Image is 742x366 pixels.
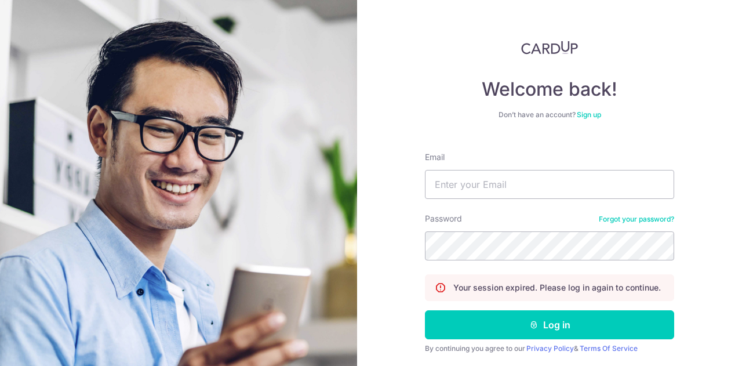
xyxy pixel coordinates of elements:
[577,110,601,119] a: Sign up
[425,170,674,199] input: Enter your Email
[425,151,445,163] label: Email
[580,344,638,353] a: Terms Of Service
[425,310,674,339] button: Log in
[599,215,674,224] a: Forgot your password?
[425,213,462,224] label: Password
[453,282,661,293] p: Your session expired. Please log in again to continue.
[425,110,674,119] div: Don’t have an account?
[425,344,674,353] div: By continuing you agree to our &
[526,344,574,353] a: Privacy Policy
[521,41,578,55] img: CardUp Logo
[425,78,674,101] h4: Welcome back!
